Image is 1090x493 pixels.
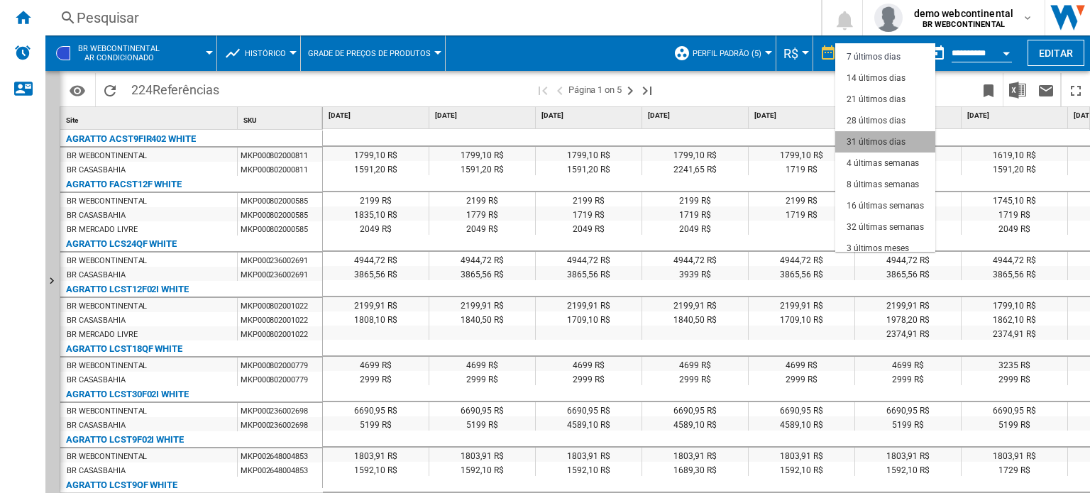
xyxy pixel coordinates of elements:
div: 3 últimos meses [847,243,909,255]
div: 28 últimos dias [847,115,905,127]
div: 7 últimos dias [847,51,901,63]
div: 32 últimas semanas [847,221,924,233]
div: 4 últimas semanas [847,157,919,170]
div: 31 últimos dias [847,136,905,148]
div: 14 últimos dias [847,72,905,84]
div: 21 últimos dias [847,94,905,106]
div: 16 últimas semanas [847,200,924,212]
div: 8 últimas semanas [847,179,919,191]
